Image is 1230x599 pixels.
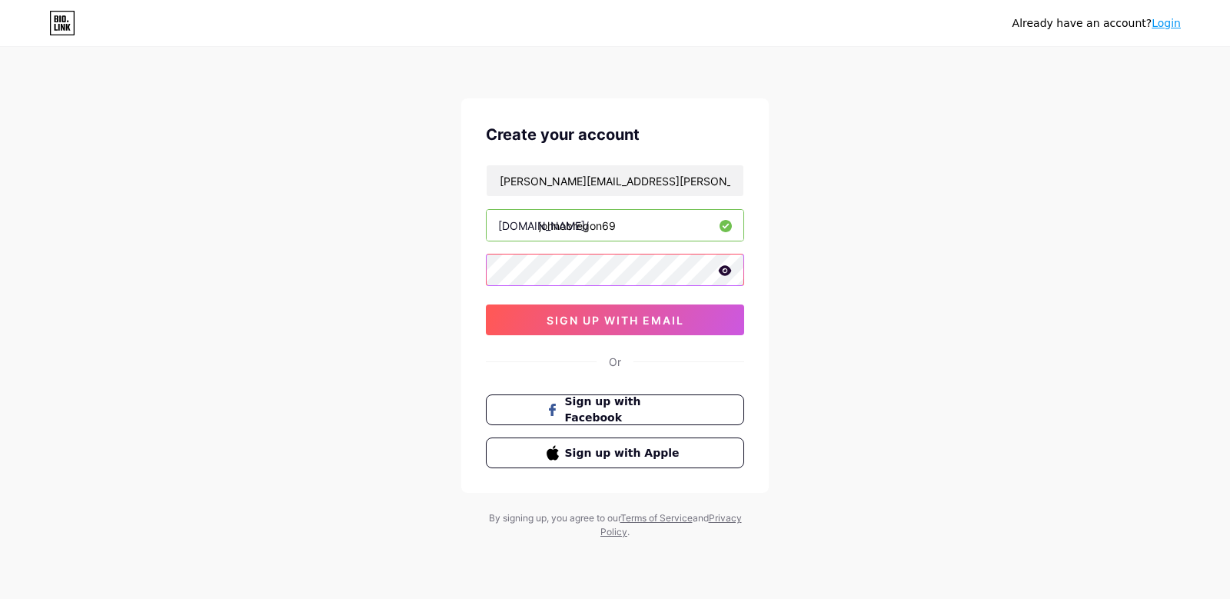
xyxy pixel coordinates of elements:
[1152,17,1181,29] a: Login
[484,511,746,539] div: By signing up, you agree to our and .
[620,512,693,524] a: Terms of Service
[486,304,744,335] button: sign up with email
[609,354,621,370] div: Or
[486,394,744,425] button: Sign up with Facebook
[487,210,743,241] input: username
[486,123,744,146] div: Create your account
[486,438,744,468] button: Sign up with Apple
[565,394,684,426] span: Sign up with Facebook
[547,314,684,327] span: sign up with email
[487,165,743,196] input: Email
[498,218,589,234] div: [DOMAIN_NAME]/
[565,445,684,461] span: Sign up with Apple
[1012,15,1181,32] div: Already have an account?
